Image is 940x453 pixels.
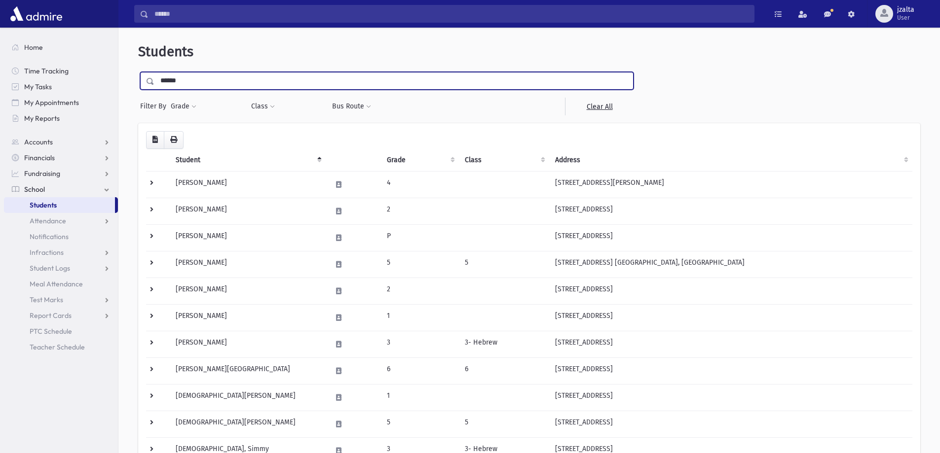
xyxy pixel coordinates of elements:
[170,304,326,331] td: [PERSON_NAME]
[30,248,64,257] span: Infractions
[381,384,459,411] td: 1
[30,232,69,241] span: Notifications
[897,14,914,22] span: User
[164,131,184,149] button: Print
[170,278,326,304] td: [PERSON_NAME]
[381,224,459,251] td: P
[381,357,459,384] td: 6
[332,98,372,115] button: Bus Route
[459,251,549,278] td: 5
[549,411,912,437] td: [STREET_ADDRESS]
[4,229,118,244] a: Notifications
[4,39,118,55] a: Home
[30,279,83,288] span: Meal Attendance
[459,331,549,357] td: 3- Hebrew
[4,244,118,260] a: Infractions
[170,251,326,278] td: [PERSON_NAME]
[30,264,70,273] span: Student Logs
[30,311,72,320] span: Report Cards
[459,149,549,172] th: Class: activate to sort column ascending
[170,224,326,251] td: [PERSON_NAME]
[170,149,326,172] th: Student: activate to sort column descending
[897,6,914,14] span: jzalta
[30,216,66,225] span: Attendance
[4,134,118,150] a: Accounts
[170,98,197,115] button: Grade
[4,308,118,323] a: Report Cards
[549,171,912,198] td: [STREET_ADDRESS][PERSON_NAME]
[381,251,459,278] td: 5
[549,198,912,224] td: [STREET_ADDRESS]
[24,153,55,162] span: Financials
[4,110,118,126] a: My Reports
[4,150,118,166] a: Financials
[24,43,43,52] span: Home
[138,43,193,60] span: Students
[4,292,118,308] a: Test Marks
[381,198,459,224] td: 2
[549,357,912,384] td: [STREET_ADDRESS]
[146,131,164,149] button: CSV
[549,251,912,278] td: [STREET_ADDRESS] [GEOGRAPHIC_DATA], [GEOGRAPHIC_DATA]
[24,67,69,75] span: Time Tracking
[4,63,118,79] a: Time Tracking
[170,198,326,224] td: [PERSON_NAME]
[24,138,53,146] span: Accounts
[549,278,912,304] td: [STREET_ADDRESS]
[381,331,459,357] td: 3
[4,181,118,197] a: School
[149,5,754,23] input: Search
[4,339,118,355] a: Teacher Schedule
[170,331,326,357] td: [PERSON_NAME]
[4,260,118,276] a: Student Logs
[4,95,118,110] a: My Appointments
[549,304,912,331] td: [STREET_ADDRESS]
[24,114,60,123] span: My Reports
[251,98,275,115] button: Class
[549,331,912,357] td: [STREET_ADDRESS]
[459,357,549,384] td: 6
[24,82,52,91] span: My Tasks
[549,224,912,251] td: [STREET_ADDRESS]
[24,98,79,107] span: My Appointments
[170,411,326,437] td: [DEMOGRAPHIC_DATA][PERSON_NAME]
[4,197,115,213] a: Students
[140,101,170,111] span: Filter By
[4,213,118,229] a: Attendance
[381,171,459,198] td: 4
[4,276,118,292] a: Meal Attendance
[8,4,65,24] img: AdmirePro
[4,166,118,181] a: Fundraising
[30,343,85,351] span: Teacher Schedule
[549,384,912,411] td: [STREET_ADDRESS]
[170,171,326,198] td: [PERSON_NAME]
[381,278,459,304] td: 2
[549,149,912,172] th: Address: activate to sort column ascending
[30,201,57,209] span: Students
[170,357,326,384] td: [PERSON_NAME][GEOGRAPHIC_DATA]
[170,384,326,411] td: [DEMOGRAPHIC_DATA][PERSON_NAME]
[381,411,459,437] td: 5
[565,98,634,115] a: Clear All
[30,327,72,336] span: PTC Schedule
[381,304,459,331] td: 1
[4,79,118,95] a: My Tasks
[24,185,45,194] span: School
[24,169,60,178] span: Fundraising
[4,323,118,339] a: PTC Schedule
[459,411,549,437] td: 5
[30,295,63,304] span: Test Marks
[381,149,459,172] th: Grade: activate to sort column ascending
